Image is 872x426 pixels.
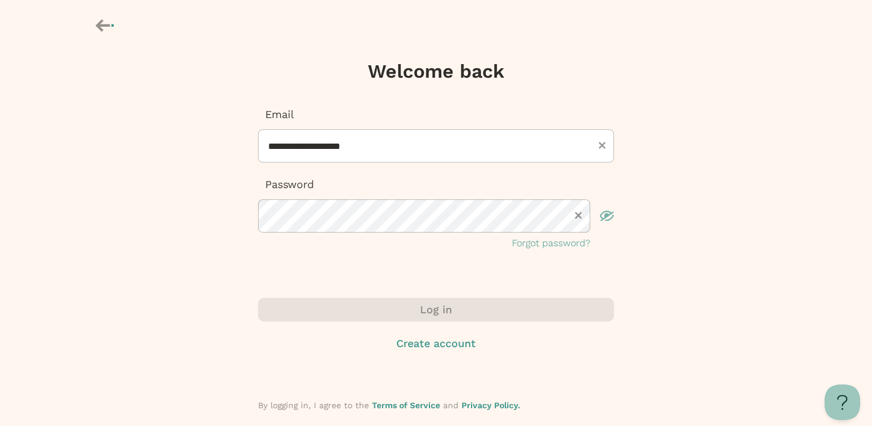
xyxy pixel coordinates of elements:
iframe: Toggle Customer Support [825,384,860,420]
a: Terms of Service [372,400,440,410]
button: Forgot password? [512,236,590,250]
a: Privacy Policy. [462,400,520,410]
p: Email [258,107,614,122]
h1: Welcome back [368,59,504,83]
button: Create account [258,336,614,351]
span: By logging in, I agree to the and [258,400,520,410]
p: Password [258,177,614,192]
